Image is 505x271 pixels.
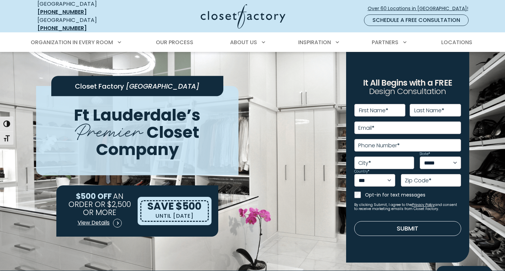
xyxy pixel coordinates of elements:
[78,219,110,227] span: View Details
[372,38,398,46] span: Partners
[77,216,122,230] a: View Details
[96,138,179,161] span: Company
[354,203,461,211] small: By clicking Submit, I agree to the and consent to receive marketing emails from Closet Factory.
[147,199,201,213] span: SAVE $500
[37,8,87,16] a: [PHONE_NUMBER]
[354,221,461,236] button: Submit
[368,5,474,12] span: Over 60 Locations in [GEOGRAPHIC_DATA]!
[359,108,388,113] label: First Name
[358,160,371,166] label: City
[75,82,124,91] span: Closet Factory
[146,121,199,144] span: Closet
[358,143,400,148] label: Phone Number
[369,86,446,97] span: Design Consultation
[76,191,112,202] span: $500 OFF
[364,14,469,26] a: Schedule a Free Consultation
[420,152,430,156] label: State
[358,125,374,131] label: Email
[412,202,435,207] a: Privacy Policy
[367,3,474,14] a: Over 60 Locations in [GEOGRAPHIC_DATA]!
[68,191,131,218] span: AN ORDER OR $2,500 OR MORE
[441,38,472,46] span: Locations
[414,108,444,113] label: Last Name
[354,170,369,173] label: Country
[156,38,193,46] span: Our Process
[405,178,431,183] label: Zip Code
[363,77,452,88] span: It All Begins with a FREE
[26,33,479,52] nav: Primary Menu
[156,211,194,221] p: UNTIL [DATE]
[201,4,285,29] img: Closet Factory Logo
[126,82,199,91] span: [GEOGRAPHIC_DATA]
[298,38,331,46] span: Inspiration
[37,24,87,32] a: [PHONE_NUMBER]
[31,38,113,46] span: Organization in Every Room
[37,16,135,32] div: [GEOGRAPHIC_DATA]
[365,191,461,198] label: Opt-in for text messages
[230,38,257,46] span: About Us
[74,104,200,126] span: Ft Lauderdale’s
[75,114,143,145] span: Premier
